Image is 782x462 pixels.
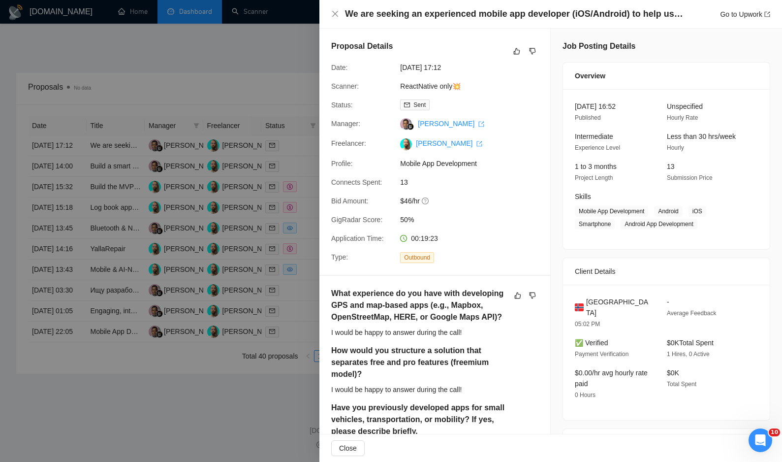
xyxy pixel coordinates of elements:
button: Close [331,10,339,18]
span: 10 [769,429,780,436]
a: ReactNative only💥 [400,82,461,90]
span: Total Spent [667,381,696,388]
div: Job Description [575,429,758,456]
span: Scanner: [331,82,359,90]
span: Manager: [331,120,360,128]
span: Hourly Rate [667,114,698,121]
span: clock-circle [400,235,407,242]
span: like [514,292,521,299]
img: gigradar-bm.png [407,123,414,130]
span: Unspecified [667,102,703,110]
span: [DATE] 17:12 [400,62,548,73]
h5: What experience do you have with developing GPS and map-based apps (e.g., Mapbox, OpenStreetMap, ... [331,288,507,323]
span: iOS [688,206,706,217]
span: Application Time: [331,234,384,242]
span: Average Feedback [667,310,717,317]
span: export [476,141,482,147]
span: Close [339,443,357,454]
span: Connects Spent: [331,178,382,186]
button: like [511,45,523,57]
span: Android [654,206,682,217]
span: Outbound [400,252,434,263]
span: Published [575,114,601,121]
span: export [764,11,770,17]
span: Overview [575,70,605,81]
h5: Job Posting Details [563,40,635,52]
span: Skills [575,193,591,200]
span: GigRadar Score: [331,216,382,224]
div: Client Details [575,258,758,285]
span: question-circle [422,197,430,205]
span: 13 [400,177,548,188]
span: $0K Total Spent [667,339,714,347]
span: Sent [413,101,426,108]
span: 50% [400,214,548,225]
span: like [513,47,520,55]
span: dislike [529,292,536,299]
span: 00:19:23 [411,234,438,242]
span: 1 Hires, 0 Active [667,351,710,358]
span: - [667,298,669,306]
span: Profile: [331,160,353,167]
span: Hourly [667,144,684,151]
span: dislike [529,47,536,55]
span: close [331,10,339,18]
span: [DATE] 16:52 [575,102,616,110]
span: Date: [331,64,347,71]
span: Bid Amount: [331,197,369,205]
img: c1fWfHs_EZAPbjT5cJ07eC_FTqVFEcP5794fobuw_AO2T037M4GzknsF3EASlsHpRW [400,138,412,150]
h5: How would you structure a solution that separates free and pro features (freemium model)? [331,345,507,380]
span: 13 [667,163,675,170]
span: Submission Price [667,174,713,181]
h4: We are seeking an experienced mobile app developer (iOS/Android) to help us bring NordRide to life [345,8,685,20]
span: 05:02 PM [575,321,600,328]
span: $0K [667,369,679,377]
span: 1 to 3 months [575,163,617,170]
span: Mobile App Development [400,158,548,169]
span: mail [404,102,410,108]
a: [PERSON_NAME] export [416,139,482,147]
span: Type: [331,253,348,261]
button: Close [331,440,365,456]
iframe: Intercom live chat [749,429,772,452]
span: $46/hr [400,196,548,206]
span: ✅ Verified [575,339,608,347]
span: Android App Development [621,219,697,230]
button: dislike [527,45,538,57]
div: I would be happy to answer during the call! [331,384,538,395]
h5: Have you previously developed apps for small vehicles, transportation, or mobility? If yes, pleas... [331,402,507,437]
a: Go to Upworkexport [720,10,770,18]
span: $0.00/hr avg hourly rate paid [575,369,648,388]
span: export [478,121,484,127]
span: Experience Level [575,144,620,151]
button: dislike [527,290,538,301]
a: [PERSON_NAME] export [418,120,484,128]
h5: Proposal Details [331,40,393,52]
span: Freelancer: [331,139,366,147]
span: 0 Hours [575,392,595,398]
span: Less than 30 hrs/week [667,132,736,140]
span: Smartphone [575,219,615,230]
button: like [512,290,524,301]
span: [GEOGRAPHIC_DATA] [586,297,651,318]
img: 🇳🇴 [575,302,584,313]
span: Project Length [575,174,613,181]
div: I would be happy to answer during the call! [331,327,538,338]
span: Intermediate [575,132,613,140]
span: Mobile App Development [575,206,648,217]
span: Status: [331,101,353,109]
span: Payment Verification [575,351,628,358]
